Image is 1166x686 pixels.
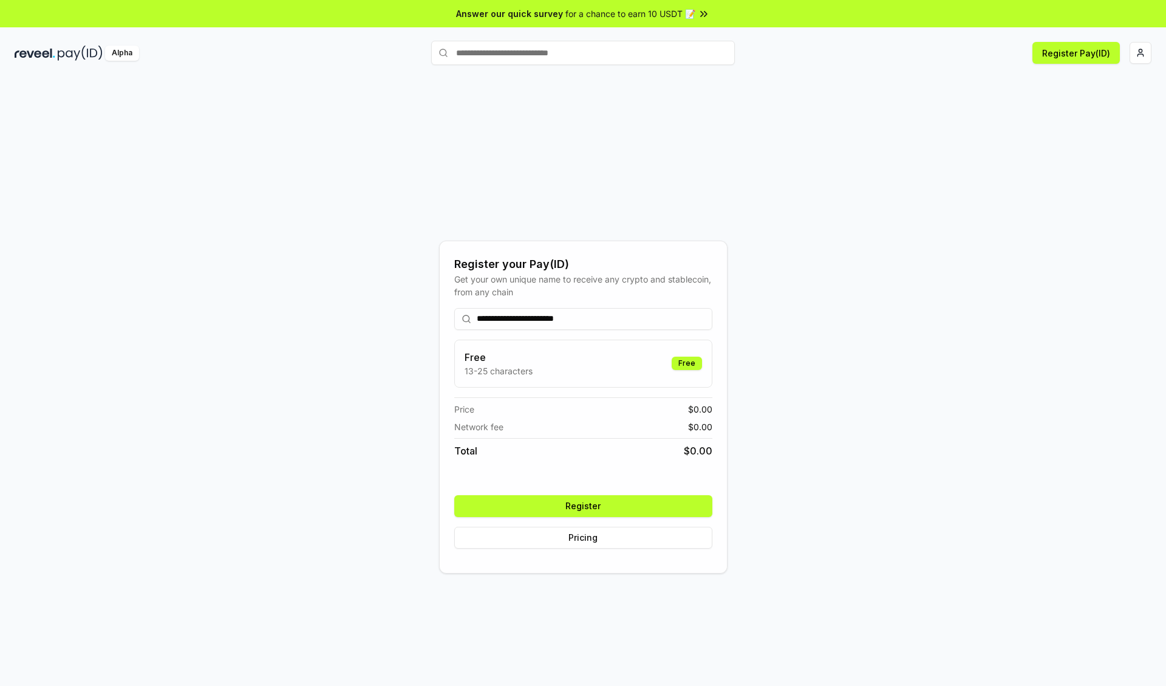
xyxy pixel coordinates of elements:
[454,403,474,416] span: Price
[454,273,712,298] div: Get your own unique name to receive any crypto and stablecoin, from any chain
[672,357,702,370] div: Free
[688,420,712,433] span: $ 0.00
[454,527,712,549] button: Pricing
[105,46,139,61] div: Alpha
[1032,42,1120,64] button: Register Pay(ID)
[454,256,712,273] div: Register your Pay(ID)
[454,495,712,517] button: Register
[58,46,103,61] img: pay_id
[684,444,712,458] span: $ 0.00
[456,7,563,20] span: Answer our quick survey
[465,350,533,365] h3: Free
[15,46,55,61] img: reveel_dark
[454,444,477,458] span: Total
[688,403,712,416] span: $ 0.00
[565,7,695,20] span: for a chance to earn 10 USDT 📝
[465,365,533,377] p: 13-25 characters
[454,420,503,433] span: Network fee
